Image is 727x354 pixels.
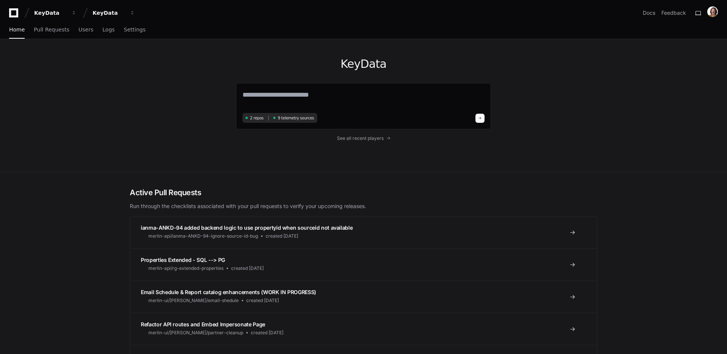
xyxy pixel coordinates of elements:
span: Logs [102,27,115,32]
span: merlin-api/rg-extended-properties [148,265,223,271]
span: See all recent players [337,135,384,141]
h2: Active Pull Requests [130,187,597,198]
span: Refactor API routes and Embed Impersonate Page [141,321,265,327]
a: See all recent players [236,135,491,141]
span: merlin-api/ianma-ANKD-94-ignore-source-id-bug [148,233,258,239]
span: merlin-ui/[PERSON_NAME]/partner-cleanup [148,330,243,336]
a: Settings [124,21,145,39]
span: created [DATE] [231,265,264,271]
span: created [DATE] [251,330,283,336]
span: ianma-ANKD-94 added backend logic to use propertyid when sourceid not available [141,224,352,231]
div: KeyData [34,9,67,17]
a: Pull Requests [34,21,69,39]
span: created [DATE] [266,233,298,239]
span: Properties Extended - SQL --> PG [141,257,225,263]
a: Docs [643,9,655,17]
span: Users [79,27,93,32]
button: KeyData [90,6,138,20]
a: Users [79,21,93,39]
span: 9 telemetry sources [278,115,314,121]
a: Refactor API routes and Embed Impersonate Pagemerlin-ui/[PERSON_NAME]/partner-cleanupcreated [DATE] [130,313,597,345]
div: KeyData [93,9,125,17]
h1: KeyData [236,57,491,71]
img: ACg8ocLxjWwHaTxEAox3-XWut-danNeJNGcmSgkd_pWXDZ2crxYdQKg=s96-c [707,6,718,17]
a: Home [9,21,25,39]
span: created [DATE] [246,298,279,304]
span: Pull Requests [34,27,69,32]
a: Properties Extended - SQL --> PGmerlin-api/rg-extended-propertiescreated [DATE] [130,248,597,280]
button: Feedback [661,9,686,17]
span: 2 repos [250,115,264,121]
span: merlin-ui/[PERSON_NAME]/email-shedule [148,298,239,304]
a: ianma-ANKD-94 added backend logic to use propertyid when sourceid not availablemerlin-api/ianma-A... [130,216,597,248]
span: Home [9,27,25,32]
button: KeyData [31,6,80,20]
a: Email Schedule & Report catalog enhancements (WORK IN PROGRESS)merlin-ui/[PERSON_NAME]/email-shed... [130,280,597,313]
p: Run through the checklists associated with your pull requests to verify your upcoming releases. [130,202,597,210]
span: Settings [124,27,145,32]
span: Email Schedule & Report catalog enhancements (WORK IN PROGRESS) [141,289,316,295]
a: Logs [102,21,115,39]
